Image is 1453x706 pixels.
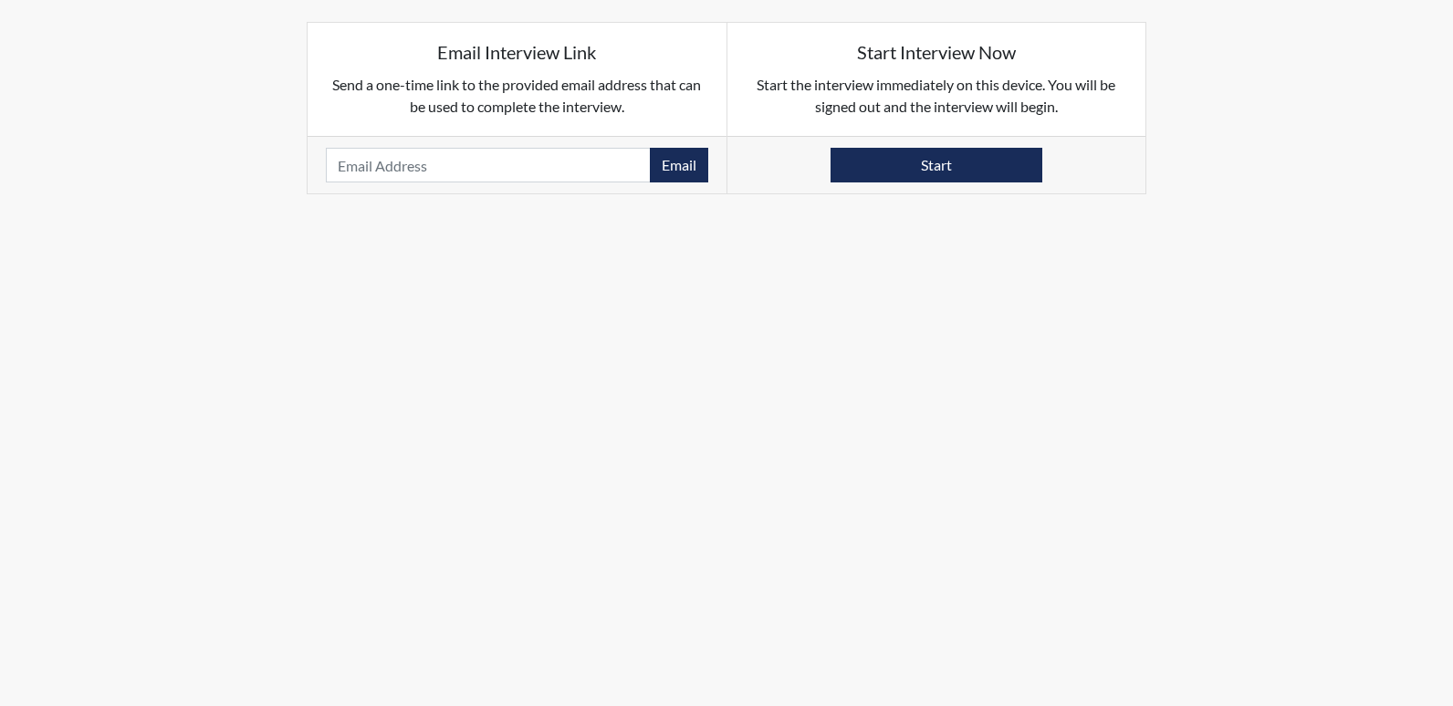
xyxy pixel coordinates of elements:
[746,74,1128,118] p: Start the interview immediately on this device. You will be signed out and the interview will begin.
[326,148,651,182] input: Email Address
[650,148,708,182] button: Email
[326,41,708,63] h5: Email Interview Link
[326,74,708,118] p: Send a one-time link to the provided email address that can be used to complete the interview.
[746,41,1128,63] h5: Start Interview Now
[831,148,1042,182] button: Start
